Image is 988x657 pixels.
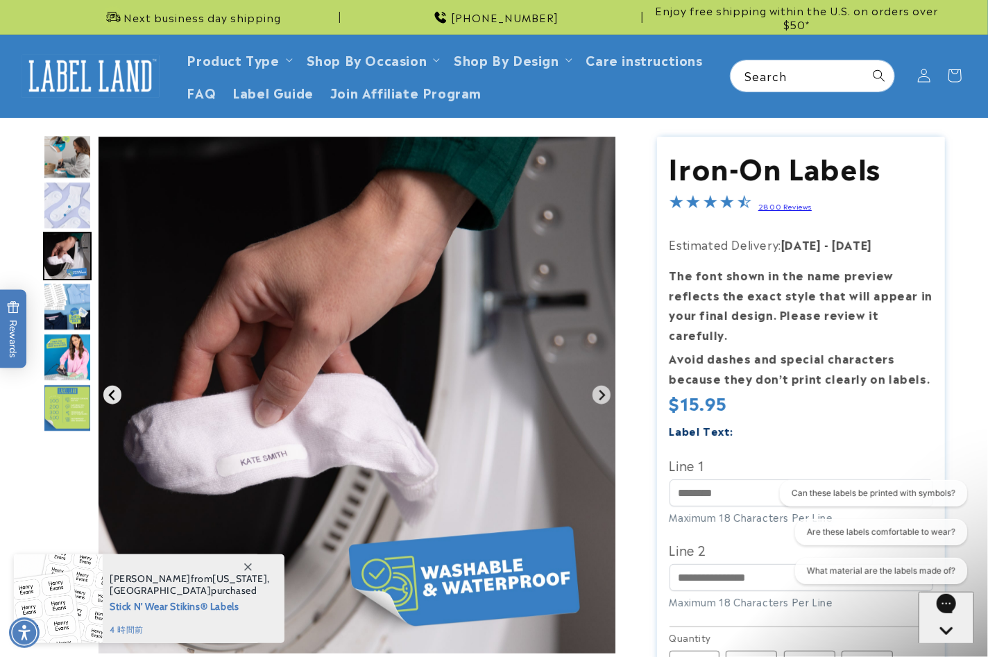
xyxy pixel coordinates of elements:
[16,49,165,103] a: Label Land
[187,84,216,100] span: FAQ
[670,423,734,438] label: Label Text:
[43,181,92,230] div: Go to slide 7
[43,181,92,230] img: Iron-On Labels - Label Land
[179,76,225,108] a: FAQ
[43,333,92,382] div: Go to slide 10
[919,592,974,643] iframe: Gorgias live chat messenger
[578,43,711,76] a: Care instructions
[330,84,482,100] span: Join Affiliate Program
[212,572,267,585] span: [US_STATE]
[452,10,559,24] span: [PHONE_NUMBER]
[670,631,713,645] legend: Quantity
[586,51,703,67] span: Care instructions
[648,3,945,31] span: Enjoy free shipping within the U.S. on orders over $50*
[224,76,322,108] a: Label Guide
[670,454,933,476] label: Line 1
[232,84,314,100] span: Label Guide
[670,510,933,524] div: Maximum 18 Characters Per Line
[781,236,821,253] strong: [DATE]
[43,130,92,179] img: Iron-On Labels - Label Land
[43,282,92,331] img: Iron-On Labels - Label Land
[110,584,211,597] span: [GEOGRAPHIC_DATA]
[124,10,282,24] span: Next business day shipping
[43,333,92,382] img: Iron-On Labels - Label Land
[110,572,191,585] span: [PERSON_NAME]
[670,390,728,415] span: $15.95
[322,76,490,108] a: Join Affiliate Program
[454,50,559,69] a: Shop By Design
[670,234,933,255] p: Estimated Delivery:
[7,300,20,358] span: Rewards
[824,236,829,253] strong: -
[670,538,933,561] label: Line 2
[43,384,92,432] div: Go to slide 11
[110,573,270,597] span: from , purchased
[670,595,933,609] div: Maximum 18 Characters Per Line
[670,350,930,386] strong: Avoid dashes and special characters because they don’t print clearly on labels.
[179,43,298,76] summary: Product Type
[187,50,280,69] a: Product Type
[110,624,270,636] span: 4 時間前
[9,617,40,648] div: Accessibility Menu
[832,236,872,253] strong: [DATE]
[670,266,932,343] strong: The font shown in the name preview reflects the exact style that will appear in your final design...
[445,43,577,76] summary: Shop By Design
[670,148,933,185] h1: Iron-On Labels
[593,386,611,404] button: Next slide
[43,232,92,280] img: Iron-On Labels - Label Land
[670,196,751,213] span: 4.5-star overall rating
[307,51,427,67] span: Shop By Occasion
[864,60,894,91] button: Search
[771,480,974,595] iframe: Gorgias live chat conversation starters
[103,386,122,404] button: Previous slide
[43,384,92,432] img: Iron-On Labels - Label Land
[298,43,446,76] summary: Shop By Occasion
[758,201,812,211] a: 2800 Reviews - open in a new tab
[21,54,160,97] img: Label Land
[43,282,92,331] div: Go to slide 9
[43,130,92,179] div: Go to slide 6
[110,597,270,614] span: Stick N' Wear Stikins® Labels
[43,232,92,280] div: Go to slide 8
